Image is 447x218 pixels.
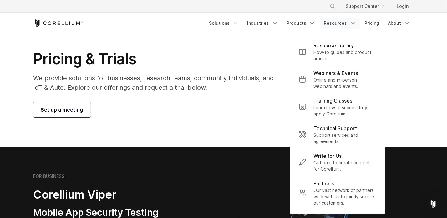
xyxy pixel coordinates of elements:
p: Our vast network of partners work with us to jointly secure our customers. [314,187,376,206]
h1: Pricing & Trials [33,50,283,68]
p: Get paid to create content for Corellium. [314,160,376,172]
a: Resource Library How-to guides and product articles. [294,38,381,66]
p: We provide solutions for businesses, research teams, community individuals, and IoT & Auto. Explo... [33,73,283,92]
a: Training Classes Learn how to successfully apply Corellium. [294,93,381,121]
a: Login [392,1,414,12]
a: Technical Support Support services and agreements. [294,121,381,148]
a: Solutions [206,18,242,29]
a: Resources [320,18,360,29]
h2: Corellium Viper [33,188,194,202]
p: Write for Us [314,152,342,160]
p: Training Classes [314,97,353,104]
h6: FOR BUSINESS [33,173,65,179]
a: Products [283,18,319,29]
a: Support Center [341,1,389,12]
button: Search [327,1,338,12]
a: Corellium Home [33,19,83,27]
p: Webinars & Events [314,69,358,77]
p: Technical Support [314,125,357,132]
span: Set up a meeting [41,106,83,114]
p: Support services and agreements. [314,132,376,145]
p: Online and in-person webinars and events. [314,77,376,89]
p: Learn how to successfully apply Corellium. [314,104,376,117]
p: How-to guides and product articles. [314,49,376,62]
a: Write for Us Get paid to create content for Corellium. [294,148,381,176]
a: Pricing [361,18,383,29]
div: Navigation Menu [322,1,414,12]
a: About [384,18,414,29]
p: Partners [314,180,334,187]
a: Set up a meeting [33,102,91,117]
a: Webinars & Events Online and in-person webinars and events. [294,66,381,93]
div: Navigation Menu [206,18,414,29]
a: Industries [244,18,282,29]
div: Open Intercom Messenger [426,197,441,212]
a: Partners Our vast network of partners work with us to jointly secure our customers. [294,176,381,210]
p: Resource Library [314,42,354,49]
